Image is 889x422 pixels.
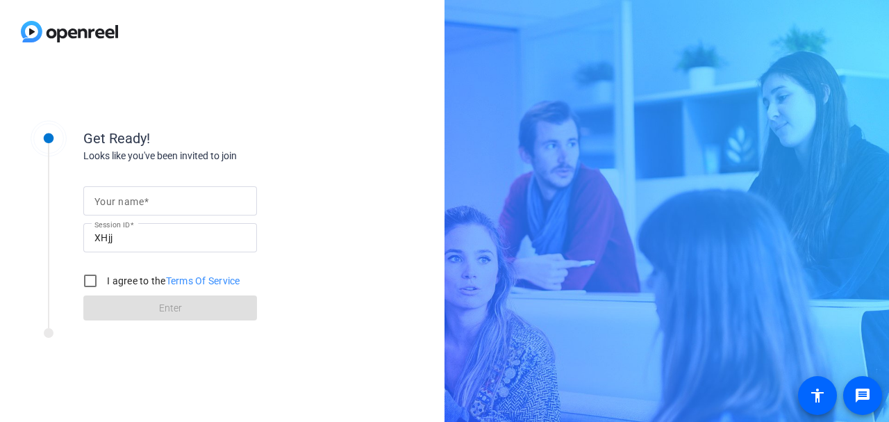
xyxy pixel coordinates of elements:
label: I agree to the [104,274,240,288]
div: Get Ready! [83,128,361,149]
mat-label: Your name [94,196,144,207]
div: Looks like you've been invited to join [83,149,361,163]
mat-icon: accessibility [809,387,826,404]
mat-icon: message [854,387,871,404]
mat-label: Session ID [94,220,130,229]
a: Terms Of Service [166,275,240,286]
